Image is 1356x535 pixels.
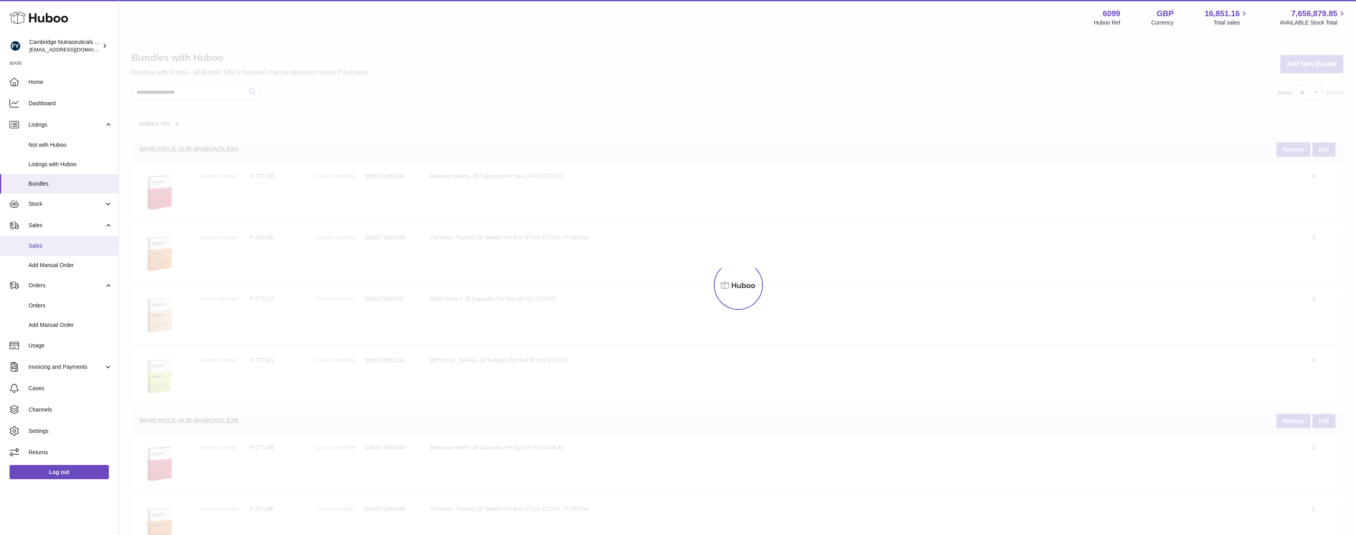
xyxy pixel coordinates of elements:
[29,262,112,269] span: Add Manual Order
[29,385,112,392] span: Cases
[29,427,112,435] span: Settings
[29,100,112,107] span: Dashboard
[29,449,112,456] span: Returns
[29,78,112,86] span: Home
[29,200,104,208] span: Stock
[29,161,112,168] span: Listings with Huboo
[29,242,112,250] span: Sales
[29,121,104,129] span: Listings
[1156,8,1173,19] strong: GBP
[1291,8,1337,19] span: 7,656,879.85
[29,321,112,329] span: Add Manual Order
[10,465,109,479] a: Log out
[1204,8,1249,27] a: 16,851.16 Total sales
[29,302,112,309] span: Orders
[29,342,112,349] span: Usage
[10,40,21,52] img: huboo@camnutra.com
[1204,8,1240,19] span: 16,851.16
[29,38,101,53] div: Cambridge Nutraceuticals Ltd
[1213,19,1249,27] span: Total sales
[29,282,104,289] span: Orders
[29,363,104,371] span: Invoicing and Payments
[29,46,116,53] span: [EMAIL_ADDRESS][DOMAIN_NAME]
[1280,8,1346,27] a: 7,656,879.85 AVAILABLE Stock Total
[29,180,112,188] span: Bundles
[29,406,112,414] span: Channels
[1103,8,1120,19] strong: 6099
[1151,19,1174,27] div: Currency
[29,222,104,229] span: Sales
[29,141,112,149] span: Not with Huboo
[1094,19,1120,27] div: Huboo Ref
[1280,19,1346,27] span: AVAILABLE Stock Total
